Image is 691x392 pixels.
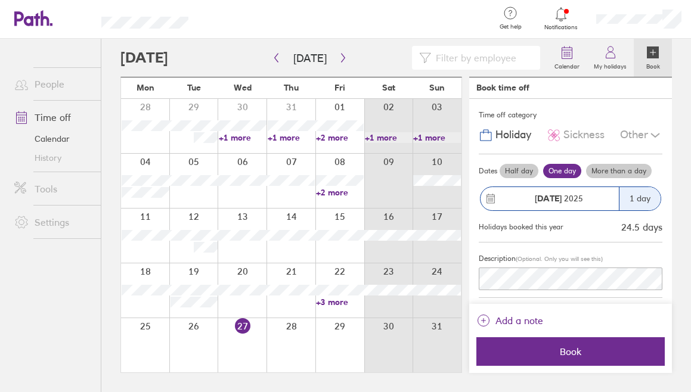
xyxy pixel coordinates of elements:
button: Add a note [476,311,543,330]
span: Sun [429,83,445,92]
a: People [5,72,101,96]
span: Sat [382,83,395,92]
a: My holidays [587,39,634,77]
a: +2 more [316,132,364,143]
div: Other [620,124,662,147]
a: Calendar [547,39,587,77]
button: [DATE] 20251 day [479,181,662,217]
label: More than a day [586,164,652,178]
span: Description [479,254,516,263]
a: Calendar [5,129,101,148]
span: Notifications [542,24,581,31]
a: +2 more [316,187,364,198]
span: Tue [187,83,201,92]
a: Settings [5,210,101,234]
a: Time off [5,105,101,129]
input: Filter by employee [431,46,533,69]
span: 2025 [535,194,583,203]
span: Get help [491,23,530,30]
div: Time off category [479,106,662,124]
label: Book [639,60,667,70]
span: Mon [137,83,154,92]
a: Book [634,39,672,77]
a: +1 more [413,132,461,143]
span: Add a note [495,311,543,330]
span: (Optional. Only you will see this) [516,255,603,263]
label: My holidays [587,60,634,70]
label: Half day [500,164,538,178]
a: History [5,148,101,167]
a: +1 more [219,132,267,143]
div: 1 day [619,187,661,210]
div: Holidays booked this year [479,223,563,231]
span: Book [485,346,656,357]
div: Book time off [476,83,529,92]
strong: [DATE] [535,193,562,204]
span: Holiday [495,129,531,141]
a: +1 more [268,132,315,143]
a: Notifications [542,6,581,31]
div: 24.5 days [621,222,662,232]
span: Sickness [563,129,605,141]
span: Thu [284,83,299,92]
button: [DATE] [284,48,336,68]
a: +3 more [316,297,364,307]
a: +1 more [365,132,413,143]
span: Wed [234,83,252,92]
a: Tools [5,177,101,201]
button: Book [476,337,665,366]
label: One day [543,164,581,178]
span: Fri [334,83,345,92]
label: Calendar [547,60,587,70]
span: Dates [479,167,497,175]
